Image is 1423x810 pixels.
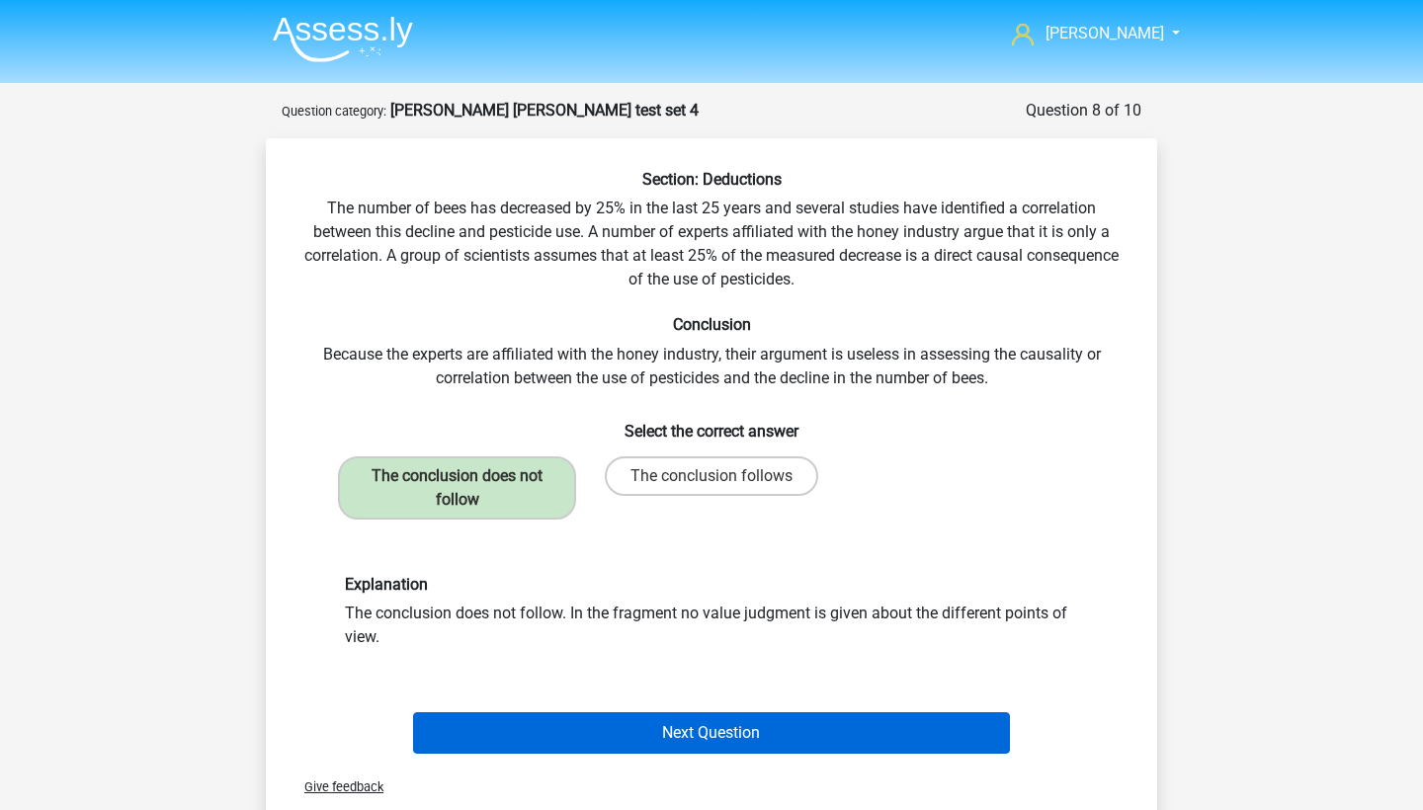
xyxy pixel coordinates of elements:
[338,456,576,520] label: The conclusion does not follow
[330,575,1093,649] div: The conclusion does not follow. In the fragment no value judgment is given about the different po...
[282,104,386,119] small: Question category:
[297,406,1126,441] h6: Select the correct answer
[297,170,1126,189] h6: Section: Deductions
[297,315,1126,334] h6: Conclusion
[413,712,1011,754] button: Next Question
[273,16,413,62] img: Assessly
[345,575,1078,594] h6: Explanation
[1026,99,1141,122] div: Question 8 of 10
[274,170,1149,762] div: The number of bees has decreased by 25% in the last 25 years and several studies have identified ...
[605,456,818,496] label: The conclusion follows
[289,779,383,794] span: Give feedback
[1046,24,1164,42] span: [PERSON_NAME]
[390,101,699,120] strong: [PERSON_NAME] [PERSON_NAME] test set 4
[1004,22,1166,45] a: [PERSON_NAME]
